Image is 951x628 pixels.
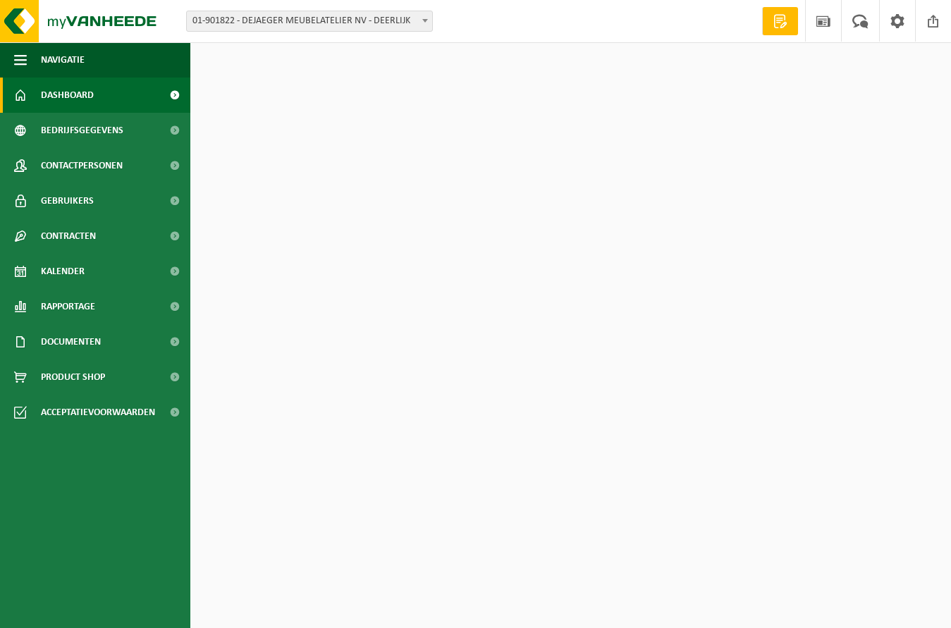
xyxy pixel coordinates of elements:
span: Bedrijfsgegevens [41,113,123,148]
span: Kalender [41,254,85,289]
span: Dashboard [41,78,94,113]
span: Gebruikers [41,183,94,218]
span: 01-901822 - DEJAEGER MEUBELATELIER NV - DEERLIJK [187,11,432,31]
span: 01-901822 - DEJAEGER MEUBELATELIER NV - DEERLIJK [186,11,433,32]
span: Documenten [41,324,101,359]
span: Contracten [41,218,96,254]
span: Acceptatievoorwaarden [41,395,155,430]
span: Product Shop [41,359,105,395]
span: Navigatie [41,42,85,78]
span: Contactpersonen [41,148,123,183]
span: Rapportage [41,289,95,324]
